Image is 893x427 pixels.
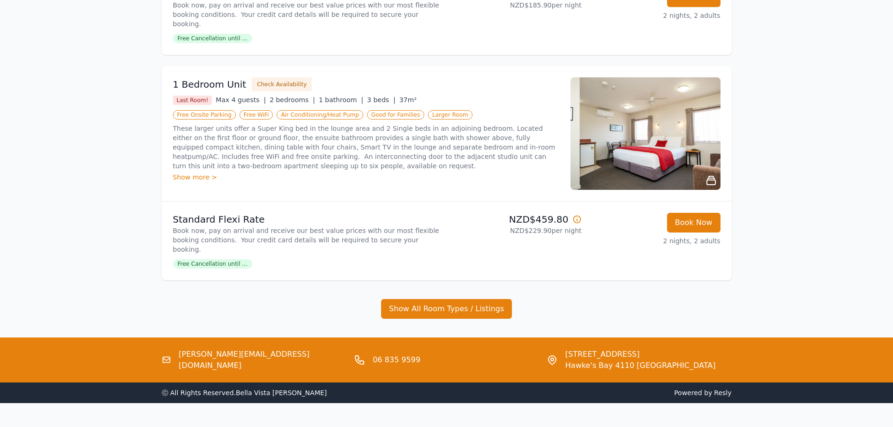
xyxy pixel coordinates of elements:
[179,349,346,371] a: [PERSON_NAME][EMAIL_ADDRESS][DOMAIN_NAME]
[450,388,732,397] span: Powered by
[367,96,396,104] span: 3 beds |
[240,110,273,120] span: Free WiFi
[399,96,417,104] span: 37m²
[381,299,512,319] button: Show All Room Types / Listings
[173,259,252,269] span: Free Cancellation until ...
[270,96,315,104] span: 2 bedrooms |
[319,96,363,104] span: 1 bathroom |
[373,354,420,366] a: 06 835 9599
[162,389,327,397] span: ⓒ All Rights Reserved. Bella Vista [PERSON_NAME]
[173,34,252,43] span: Free Cancellation until ...
[589,236,720,246] p: 2 nights, 2 adults
[450,0,582,10] p: NZD$185.90 per night
[173,172,559,182] div: Show more >
[173,110,236,120] span: Free Onsite Parking
[173,213,443,226] p: Standard Flexi Rate
[714,389,731,397] a: Resly
[428,110,473,120] span: Larger Room
[173,226,443,254] p: Book now, pay on arrival and receive our best value prices with our most flexible booking conditi...
[173,124,559,171] p: These larger units offer a Super King bed in the lounge area and 2 Single beds in an adjoining be...
[450,213,582,226] p: NZD$459.80
[216,96,266,104] span: Max 4 guests |
[589,11,720,20] p: 2 nights, 2 adults
[565,349,716,360] span: [STREET_ADDRESS]
[450,226,582,235] p: NZD$229.90 per night
[667,213,720,232] button: Book Now
[173,96,212,105] span: Last Room!
[173,0,443,29] p: Book now, pay on arrival and receive our best value prices with our most flexible booking conditi...
[252,77,312,91] button: Check Availability
[367,110,424,120] span: Good for Families
[173,78,247,91] h3: 1 Bedroom Unit
[565,360,716,371] span: Hawke's Bay 4110 [GEOGRAPHIC_DATA]
[277,110,363,120] span: Air Conditioning/Heat Pump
